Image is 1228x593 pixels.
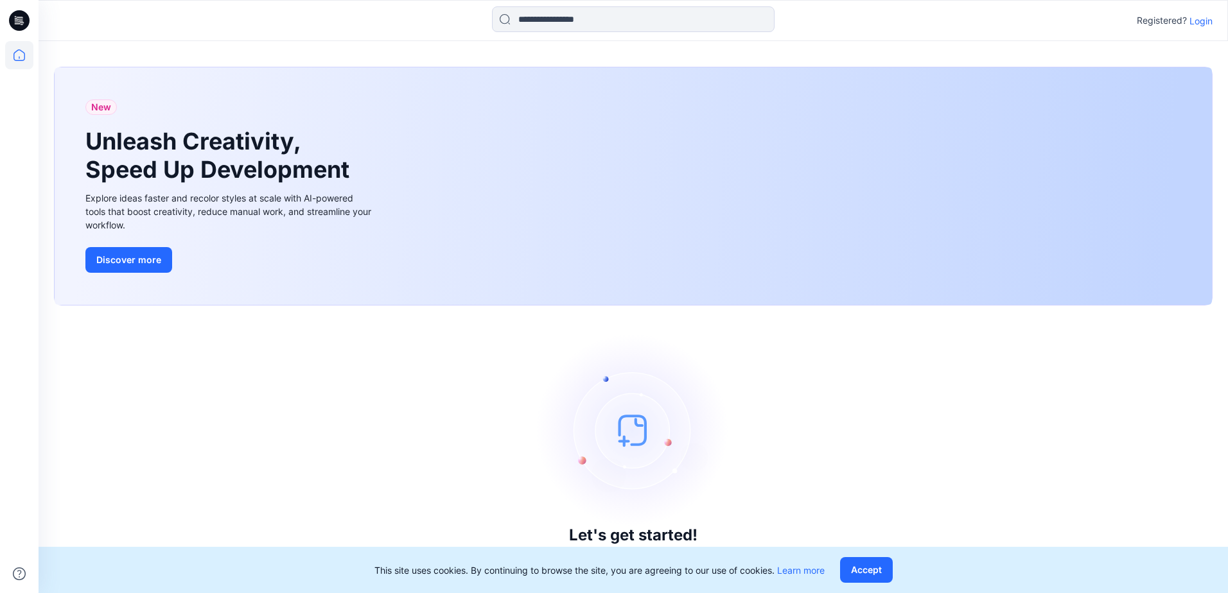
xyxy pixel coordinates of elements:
h1: Unleash Creativity, Speed Up Development [85,128,355,183]
span: New [91,99,111,115]
img: empty-state-image.svg [537,334,730,526]
button: Accept [840,557,893,583]
div: Explore ideas faster and recolor styles at scale with AI-powered tools that boost creativity, red... [85,191,374,232]
a: Learn more [777,565,825,576]
a: Discover more [85,247,374,273]
p: Login [1189,14,1213,28]
button: Discover more [85,247,172,273]
p: Registered? [1137,13,1187,28]
h3: Let's get started! [569,526,697,544]
p: This site uses cookies. By continuing to browse the site, you are agreeing to our use of cookies. [374,563,825,577]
